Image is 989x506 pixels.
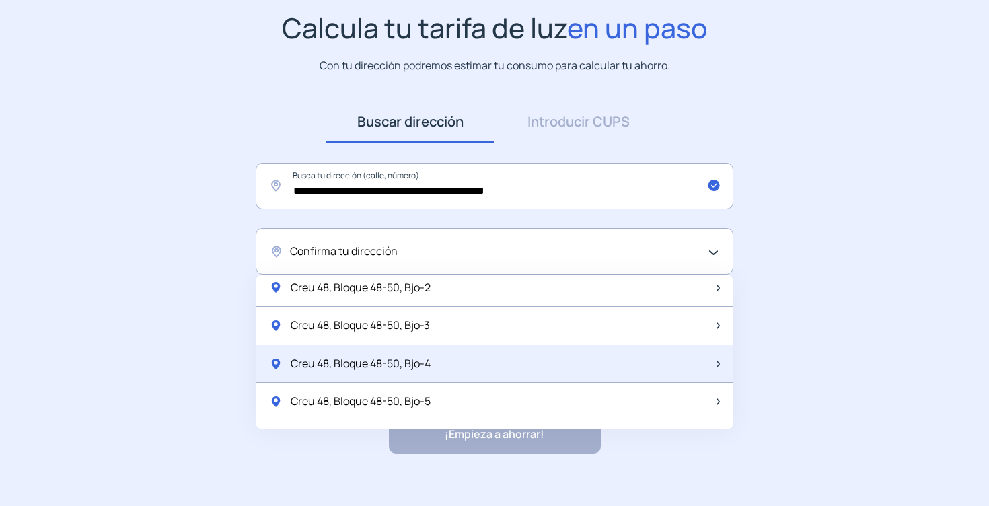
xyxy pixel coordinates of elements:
[269,281,283,294] img: location-pin-green.svg
[717,322,720,329] img: arrow-next-item.svg
[291,279,431,297] span: Creu 48, Bloque 48-50, Bjo-2
[326,101,494,143] a: Buscar dirección
[269,395,283,408] img: location-pin-green.svg
[717,285,720,291] img: arrow-next-item.svg
[494,101,663,143] a: Introducir CUPS
[320,57,670,74] p: Con tu dirección podremos estimar tu consumo para calcular tu ahorro.
[291,355,431,373] span: Creu 48, Bloque 48-50, Bjo-4
[291,317,430,334] span: Creu 48, Bloque 48-50, Bjo-3
[567,9,708,46] span: en un paso
[269,319,283,332] img: location-pin-green.svg
[717,361,720,367] img: arrow-next-item.svg
[291,393,431,410] span: Creu 48, Bloque 48-50, Bjo-5
[269,357,283,371] img: location-pin-green.svg
[717,398,720,405] img: arrow-next-item.svg
[290,243,398,260] span: Confirma tu dirección
[282,11,708,44] h1: Calcula tu tarifa de luz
